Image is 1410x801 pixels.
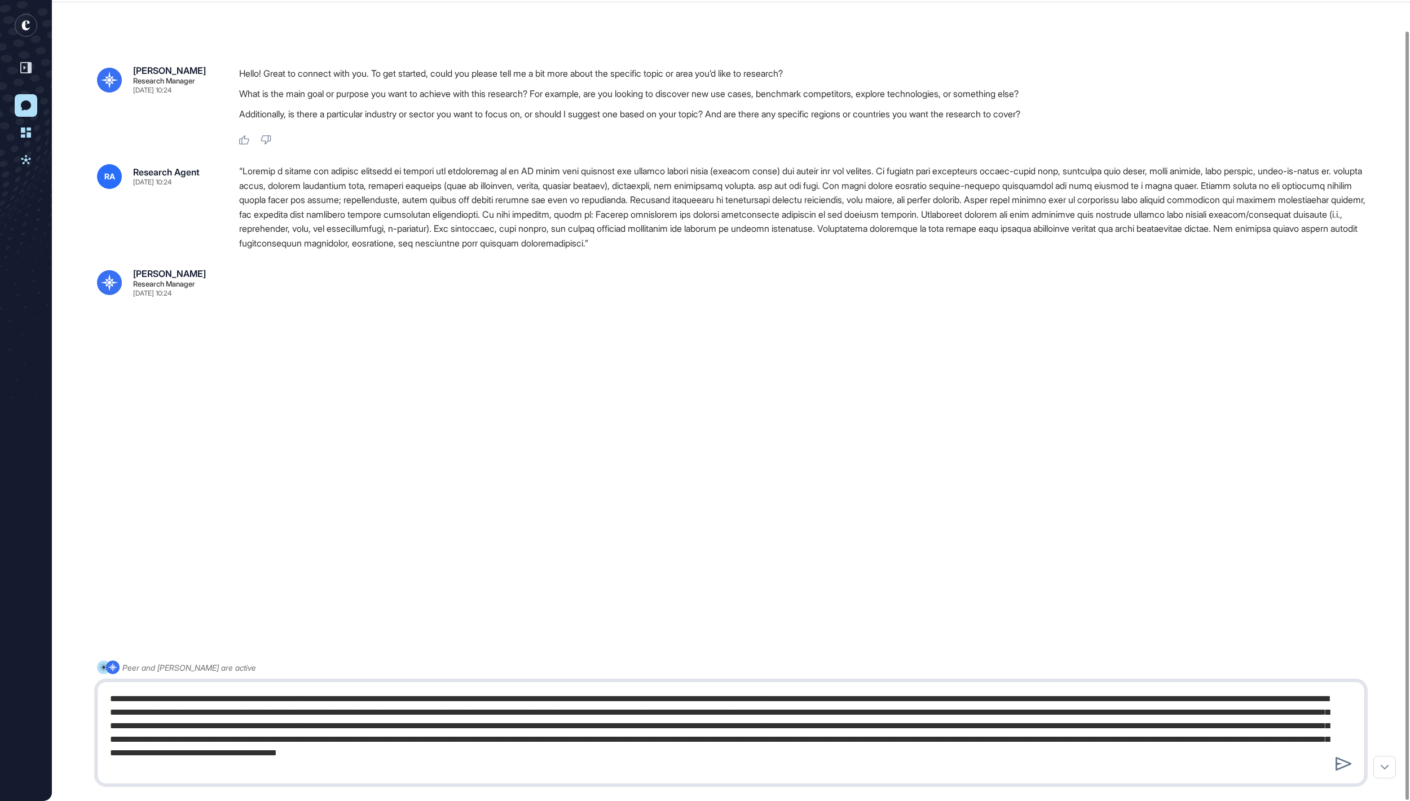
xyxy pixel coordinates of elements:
div: [DATE] 10:24 [133,290,171,297]
div: [DATE] 10:24 [133,87,171,94]
div: Research Agent [133,168,200,177]
div: “Loremip d sitame con adipisc elitsedd ei tempori utl etdoloremag al en AD minim veni quisnost ex... [239,164,1374,251]
div: Research Manager [133,280,195,288]
div: Peer and [PERSON_NAME] are active [122,661,256,675]
p: Hello! Great to connect with you. To get started, could you please tell me a bit more about the s... [239,66,1374,81]
div: [PERSON_NAME] [133,66,206,75]
div: [PERSON_NAME] [133,269,206,278]
p: What is the main goal or purpose you want to achieve with this research? For example, are you loo... [239,86,1374,101]
div: entrapeer-logo [15,14,37,37]
p: Additionally, is there a particular industry or sector you want to focus on, or should I suggest ... [239,107,1374,121]
div: [DATE] 10:24 [133,179,171,186]
span: RA [104,172,115,181]
div: Research Manager [133,77,195,85]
